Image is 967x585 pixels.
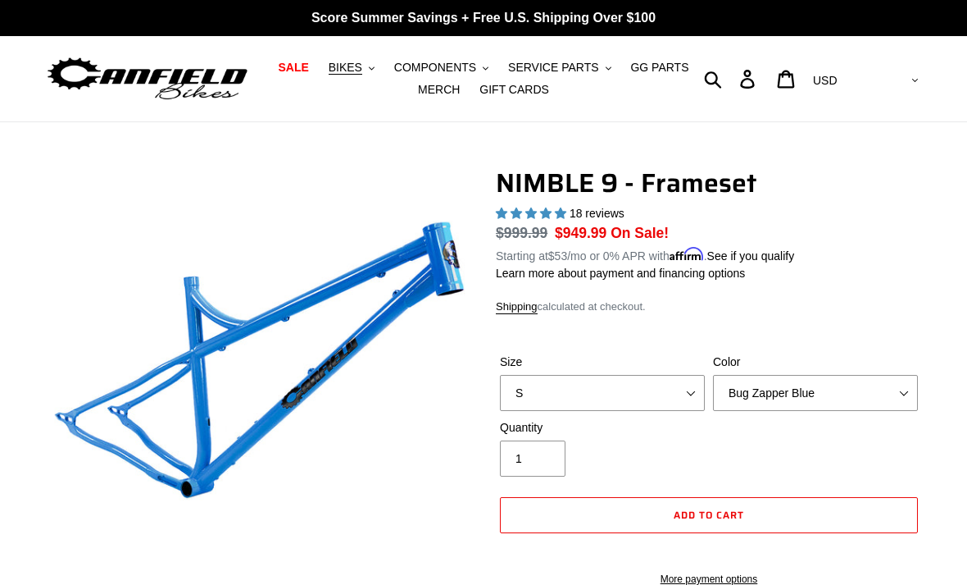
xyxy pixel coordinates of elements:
[508,61,598,75] span: SERVICE PARTS
[496,299,922,315] div: calculated at checkout.
[622,57,697,79] a: GG PARTS
[500,497,918,533] button: Add to cart
[500,354,705,371] label: Size
[410,79,468,101] a: MERCH
[320,57,383,79] button: BIKES
[270,57,316,79] a: SALE
[674,507,744,523] span: Add to cart
[496,225,547,241] s: $999.99
[45,53,250,105] img: Canfield Bikes
[278,61,308,75] span: SALE
[713,354,918,371] label: Color
[479,83,549,97] span: GIFT CARDS
[418,83,460,97] span: MERCH
[471,79,557,101] a: GIFT CARDS
[500,419,705,436] label: Quantity
[496,300,538,314] a: Shipping
[496,207,570,220] span: 4.89 stars
[386,57,497,79] button: COMPONENTS
[630,61,688,75] span: GG PARTS
[394,61,476,75] span: COMPONENTS
[496,244,794,265] p: Starting at /mo or 0% APR with .
[611,222,669,244] span: On Sale!
[707,249,795,263] a: See if you qualify - Learn more about Affirm Financing (opens in modal)
[570,207,624,220] span: 18 reviews
[500,57,619,79] button: SERVICE PARTS
[670,247,704,261] span: Affirm
[555,225,606,241] span: $949.99
[329,61,362,75] span: BIKES
[548,249,567,263] span: $53
[496,167,922,199] h1: NIMBLE 9 - Frameset
[496,267,745,280] a: Learn more about payment and financing options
